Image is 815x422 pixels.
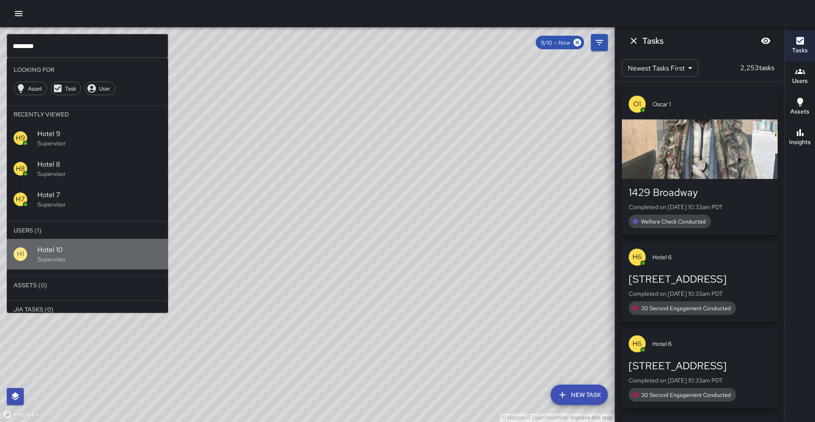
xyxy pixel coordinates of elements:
[792,76,808,86] h6: Users
[785,31,815,61] button: Tasks
[629,376,771,385] p: Completed on [DATE] 10:33am PDT
[16,133,25,143] p: H9
[622,242,778,322] button: H6Hotel 6[STREET_ADDRESS]Completed on [DATE] 10:33am PDT30 Second Engagement Conducted
[652,253,771,261] span: Hotel 6
[14,82,47,95] div: Asset
[652,340,771,348] span: Hotel 6
[7,184,168,215] div: H7Hotel 7Supervisor
[789,138,811,147] h6: Insights
[37,159,161,170] span: Hotel 8
[37,200,161,209] p: Supervisor
[7,106,168,123] li: Recently Viewed
[629,203,771,211] p: Completed on [DATE] 10:33am PDT
[536,36,584,49] div: 9/10 — Now
[642,34,663,48] h6: Tasks
[629,272,771,286] div: [STREET_ADDRESS]
[17,249,24,259] p: H1
[37,190,161,200] span: Hotel 7
[629,359,771,373] div: [STREET_ADDRESS]
[636,391,736,399] span: 30 Second Engagement Conducted
[652,100,771,108] span: Oscar 1
[790,107,809,116] h6: Assets
[536,39,575,46] span: 9/10 — Now
[737,63,778,73] p: 2,253 tasks
[622,59,698,76] div: Newest Tasks First
[37,139,161,147] p: Supervisor
[785,122,815,153] button: Insights
[757,32,774,49] button: Blur
[633,99,641,109] p: O1
[37,255,161,263] p: Supervisor
[84,82,115,95] div: User
[551,385,608,405] button: New Task
[16,194,25,204] p: H7
[785,61,815,92] button: Users
[23,85,47,92] span: Asset
[785,92,815,122] button: Assets
[632,252,642,262] p: H6
[7,61,168,78] li: Looking For
[16,164,25,174] p: H8
[622,329,778,408] button: H6Hotel 6[STREET_ADDRESS]Completed on [DATE] 10:33am PDT30 Second Engagement Conducted
[632,339,642,349] p: H6
[7,277,168,294] li: Assets (0)
[622,89,778,235] button: O1Oscar 11429 BroadwayCompleted on [DATE] 10:33am PDTWelfare Check Conducted
[629,186,771,199] div: 1429 Broadway
[94,85,115,92] span: User
[629,289,771,298] p: Completed on [DATE] 10:33am PDT
[792,46,808,55] h6: Tasks
[7,153,168,184] div: H8Hotel 8Supervisor
[7,239,168,269] div: H1Hotel 10Supervisor
[591,34,608,51] button: Filters
[636,305,736,312] span: 30 Second Engagement Conducted
[60,85,81,92] span: Task
[625,32,642,49] button: Dismiss
[7,123,168,153] div: H9Hotel 9Supervisor
[636,218,711,225] span: Welfare Check Conducted
[7,301,168,318] li: Jia Tasks (0)
[37,170,161,178] p: Supervisor
[51,82,81,95] div: Task
[37,245,161,255] span: Hotel 10
[7,222,168,239] li: Users (1)
[37,129,161,139] span: Hotel 9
